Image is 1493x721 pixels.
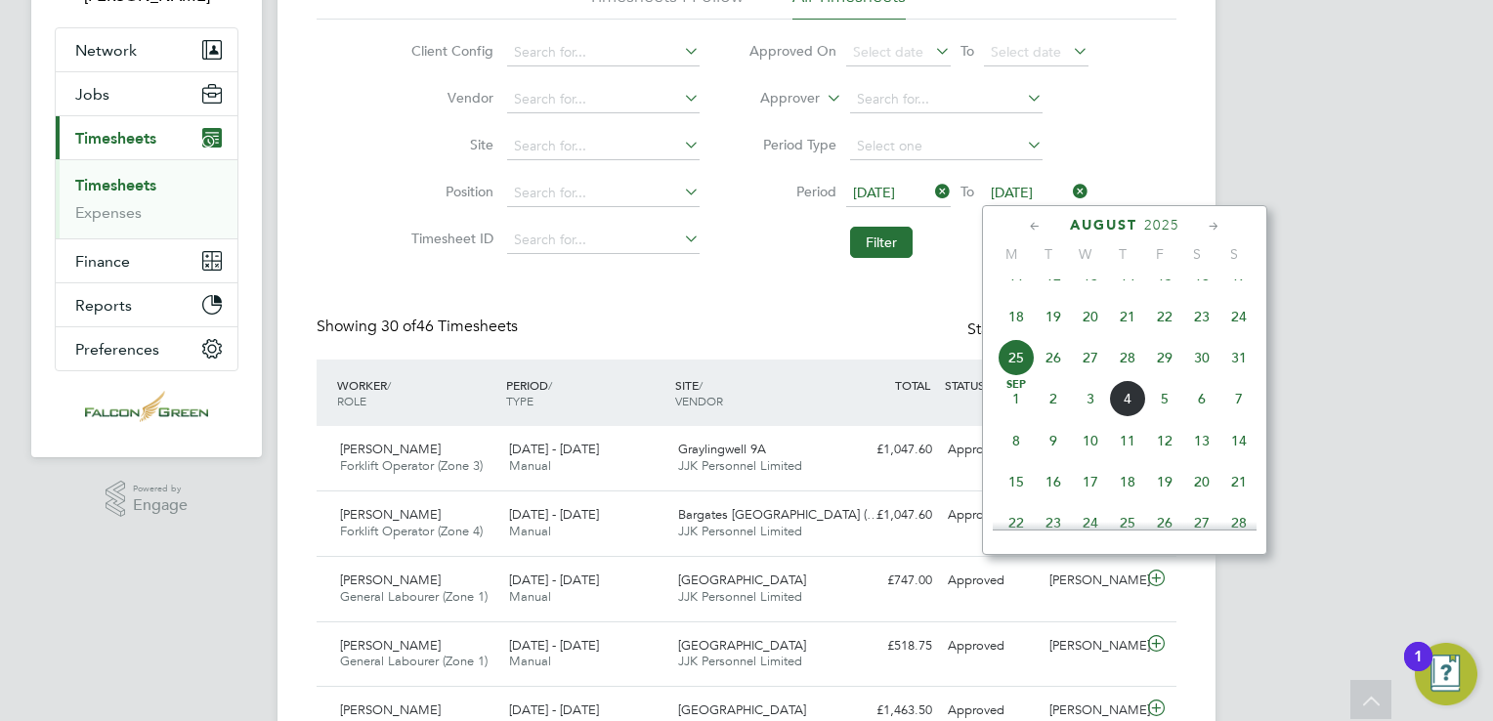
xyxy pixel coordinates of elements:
button: Preferences [56,327,237,370]
span: 13 [1183,422,1220,459]
span: Engage [133,497,188,514]
span: [PERSON_NAME] [340,701,441,718]
span: 1 [998,380,1035,417]
span: W [1067,245,1104,263]
span: Reports [75,296,132,315]
span: 7 [1220,380,1258,417]
span: To [955,38,980,64]
span: 29 [1146,339,1183,376]
span: 5 [1146,380,1183,417]
button: Finance [56,239,237,282]
span: JJK Personnel Limited [678,457,802,474]
span: 22 [998,504,1035,541]
div: Showing [317,317,522,337]
span: 16 [1035,463,1072,500]
button: Reports [56,283,237,326]
span: 12 [1146,422,1183,459]
span: 9 [1035,422,1072,459]
span: 46 Timesheets [381,317,518,336]
div: £747.00 [838,565,940,597]
label: Client Config [405,42,493,60]
span: / [699,377,703,393]
span: 18 [998,298,1035,335]
span: [GEOGRAPHIC_DATA] [678,701,806,718]
span: Powered by [133,481,188,497]
span: Select date [853,43,923,61]
span: M [993,245,1030,263]
a: Timesheets [75,176,156,194]
span: Manual [509,457,551,474]
input: Search for... [507,86,700,113]
span: 2 [1035,380,1072,417]
span: JJK Personnel Limited [678,588,802,605]
a: Powered byEngage [106,481,189,518]
span: 20 [1072,298,1109,335]
span: Manual [509,588,551,605]
span: Manual [509,653,551,669]
a: Go to home page [55,391,238,422]
div: Timesheets [56,159,237,238]
span: Bargates [GEOGRAPHIC_DATA] (… [678,506,879,523]
span: [PERSON_NAME] [340,637,441,654]
span: Network [75,41,137,60]
span: 10 [1072,422,1109,459]
span: [DATE] - [DATE] [509,637,599,654]
span: General Labourer (Zone 1) [340,653,488,669]
div: Approved [940,434,1042,466]
div: Approved [940,630,1042,662]
span: Manual [509,523,551,539]
span: 27 [1183,504,1220,541]
span: 27 [1072,339,1109,376]
label: Approver [732,89,820,108]
span: 18 [1109,463,1146,500]
span: 24 [1072,504,1109,541]
span: T [1030,245,1067,263]
div: WORKER [332,367,501,418]
span: [DATE] - [DATE] [509,572,599,588]
label: Timesheet ID [405,230,493,247]
span: [DATE] [853,184,895,201]
span: Timesheets [75,129,156,148]
span: [GEOGRAPHIC_DATA] [678,572,806,588]
span: Finance [75,252,130,271]
div: £1,047.60 [838,434,940,466]
span: [PERSON_NAME] [340,572,441,588]
label: Site [405,136,493,153]
div: [PERSON_NAME] [1042,630,1143,662]
span: VENDOR [675,393,723,408]
span: S [1216,245,1253,263]
span: 31 [1220,339,1258,376]
span: TYPE [506,393,533,408]
input: Search for... [507,227,700,254]
button: Jobs [56,72,237,115]
input: Search for... [507,180,700,207]
span: 2025 [1144,217,1179,233]
div: £1,047.60 [838,499,940,531]
label: Approved On [748,42,836,60]
span: / [548,377,552,393]
input: Search for... [507,133,700,160]
span: 24 [1220,298,1258,335]
span: [PERSON_NAME] [340,506,441,523]
img: falcongreen-logo-retina.png [85,391,208,422]
div: 1 [1414,657,1423,682]
span: To [955,179,980,204]
span: JJK Personnel Limited [678,653,802,669]
span: 28 [1109,339,1146,376]
span: 28 [1220,504,1258,541]
span: Forklift Operator (Zone 4) [340,523,483,539]
button: Open Resource Center, 1 new notification [1415,643,1477,705]
span: 25 [1109,504,1146,541]
span: 25 [998,339,1035,376]
span: F [1141,245,1178,263]
button: Filter [850,227,913,258]
span: [DATE] [991,184,1033,201]
span: ROLE [337,393,366,408]
span: 3 [1072,380,1109,417]
div: Status [967,317,1137,344]
span: S [1178,245,1216,263]
button: Network [56,28,237,71]
div: SITE [670,367,839,418]
span: TOTAL [895,377,930,393]
span: 23 [1035,504,1072,541]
